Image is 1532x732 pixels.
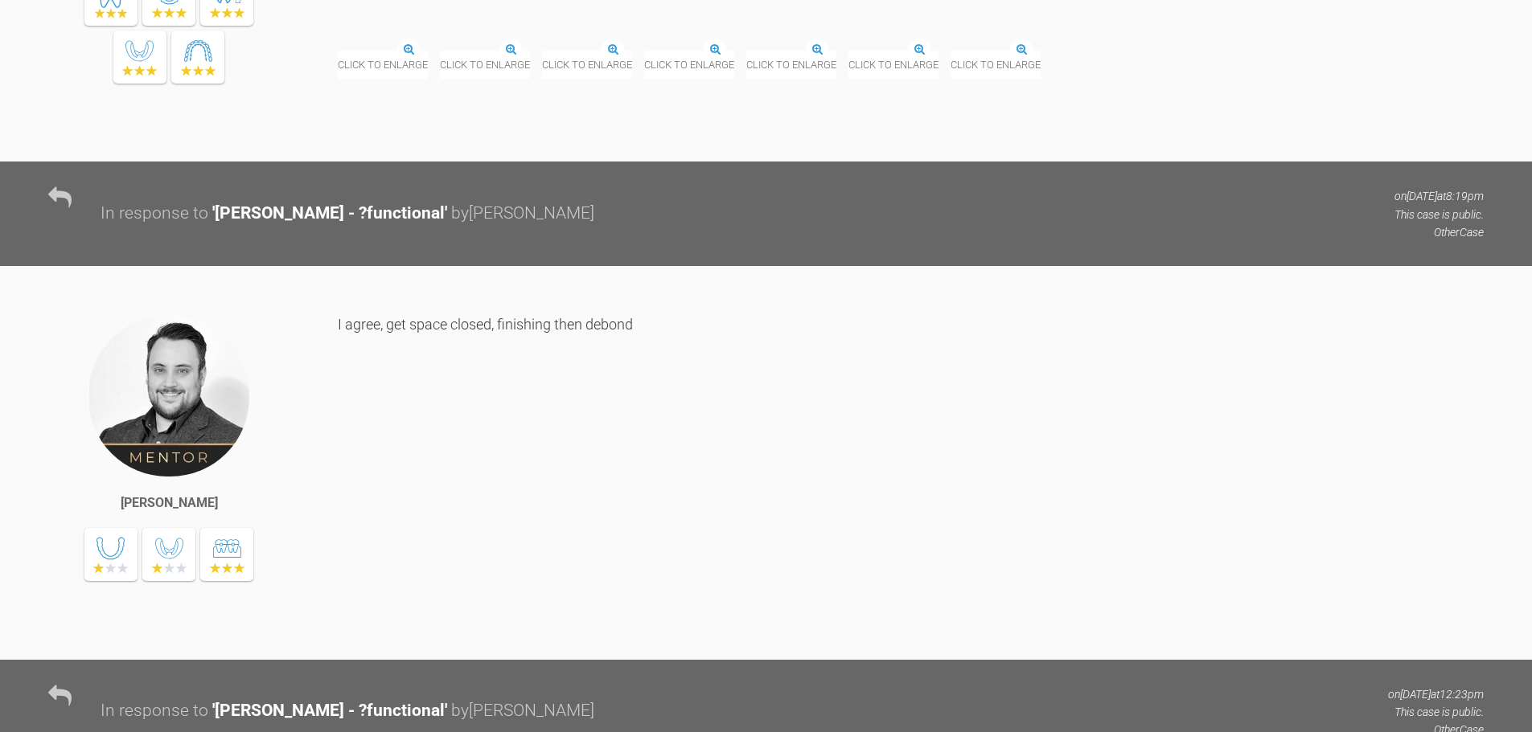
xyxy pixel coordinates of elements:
[848,51,939,79] span: Click to enlarge
[440,51,530,79] span: Click to enlarge
[121,493,218,513] div: [PERSON_NAME]
[101,697,208,725] div: In response to
[451,200,594,227] div: by [PERSON_NAME]
[212,200,447,227] div: ' [PERSON_NAME] - ?functional '
[338,51,428,79] span: Click to enlarge
[1388,703,1484,721] p: This case is public.
[451,697,594,725] div: by [PERSON_NAME]
[746,51,836,79] span: Click to enlarge
[1394,206,1484,223] p: This case is public.
[644,51,734,79] span: Click to enlarge
[1388,685,1484,703] p: on [DATE] at 12:23pm
[101,200,208,227] div: In response to
[1394,223,1484,241] p: Other Case
[542,51,632,79] span: Click to enlarge
[212,697,447,725] div: ' [PERSON_NAME] - ?functional '
[87,314,251,478] img: Greg Souster
[338,314,1484,636] div: I agree, get space closed, finishing then debond
[1394,187,1484,205] p: on [DATE] at 8:19pm
[951,51,1041,79] span: Click to enlarge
